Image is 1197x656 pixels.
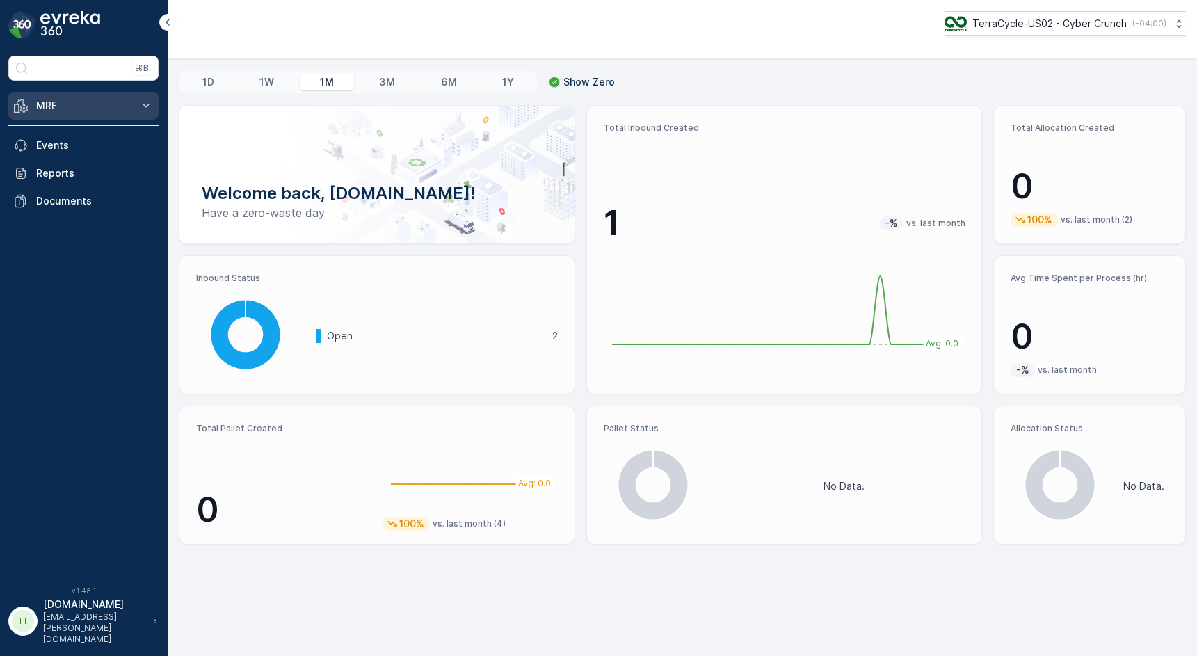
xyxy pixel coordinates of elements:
p: Pallet Status [604,423,965,434]
p: -% [883,216,899,230]
p: Avg Time Spent per Process (hr) [1011,273,1168,284]
p: Documents [36,194,153,208]
p: TerraCycle-US02 - Cyber Crunch [972,17,1127,31]
img: logo_dark-DEwI_e13.png [40,11,100,39]
p: 1D [202,75,214,89]
p: -% [1015,363,1031,377]
span: v 1.48.1 [8,586,159,595]
p: 1Y [502,75,514,89]
p: 6M [441,75,457,89]
p: [EMAIL_ADDRESS][PERSON_NAME][DOMAIN_NAME] [43,611,146,645]
p: No Data. [824,479,865,493]
p: 1W [259,75,274,89]
p: 3M [379,75,395,89]
p: Total Inbound Created [604,122,965,134]
p: vs. last month [906,218,965,229]
p: Open [327,329,543,343]
a: Events [8,131,159,159]
p: Reports [36,166,153,180]
p: [DOMAIN_NAME] [43,598,146,611]
p: vs. last month [1038,365,1097,376]
img: TC_VWL6UX0.png [945,16,967,31]
p: Show Zero [563,75,615,89]
p: Inbound Status [196,273,558,284]
p: Have a zero-waste day [202,205,552,221]
p: ⌘B [135,63,149,74]
p: 100% [1026,213,1054,227]
p: Welcome back, [DOMAIN_NAME]! [202,182,552,205]
p: 0 [1011,166,1168,207]
p: Events [36,138,153,152]
p: 1M [320,75,334,89]
img: logo [8,11,36,39]
div: TT [12,610,34,632]
button: TT[DOMAIN_NAME][EMAIL_ADDRESS][PERSON_NAME][DOMAIN_NAME] [8,598,159,645]
button: TerraCycle-US02 - Cyber Crunch(-04:00) [945,11,1186,36]
p: 0 [196,489,371,531]
p: 2 [552,329,558,343]
p: 100% [398,517,426,531]
p: vs. last month (2) [1061,214,1132,225]
button: MRF [8,92,159,120]
p: 0 [1011,316,1168,358]
p: Total Pallet Created [196,423,371,434]
p: 1 [604,202,620,244]
a: Reports [8,159,159,187]
p: Allocation Status [1011,423,1168,434]
a: Documents [8,187,159,215]
p: No Data. [1123,479,1164,493]
p: ( -04:00 ) [1132,18,1166,29]
p: vs. last month (4) [433,518,506,529]
p: Total Allocation Created [1011,122,1168,134]
p: MRF [36,99,131,113]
